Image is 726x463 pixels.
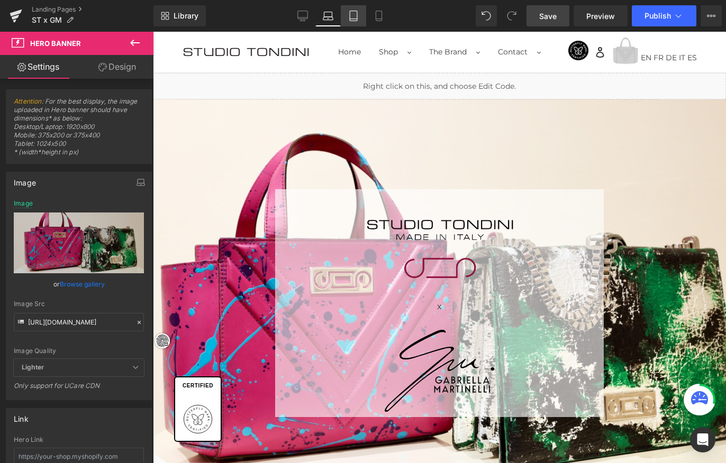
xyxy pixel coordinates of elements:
[526,21,532,31] a: IT
[26,369,63,406] img: Butterfly Mark Passport
[22,346,68,359] p: Certified
[645,12,671,20] span: Publish
[701,5,722,26] button: More
[271,14,319,26] a: The Brand
[14,97,144,163] span: : For the best display, the image uploaded in Hero banner should have dimensions* as below: Deskt...
[30,39,81,48] span: Hero Banner
[14,313,144,331] input: Link
[539,11,557,22] span: Save
[14,279,144,290] div: or
[345,15,375,25] span: Contact
[14,409,29,423] div: Link
[690,427,715,452] div: Open Intercom Messenger
[14,436,144,443] div: Hero Link
[185,15,208,25] span: Home
[60,275,105,293] a: Browse gallery
[14,97,42,105] a: Attention
[501,5,522,26] button: Redo
[534,21,544,31] a: ES
[180,13,213,27] a: Home
[174,11,198,21] span: Library
[79,55,156,79] a: Design
[290,5,315,26] a: Desktop
[22,363,44,371] b: Lighter
[488,21,498,31] a: EN
[476,5,497,26] button: Undo
[32,16,62,24] span: ST x GM
[14,347,144,355] div: Image Quality
[341,5,366,26] a: Tablet
[226,15,245,25] span: Shop
[513,21,524,31] a: DE
[586,11,615,22] span: Preview
[14,300,144,308] div: Image Src
[366,5,392,26] a: Mobile
[14,382,144,397] div: Only support for UCare CDN
[340,14,380,26] a: Contact
[14,172,36,187] div: Image
[29,14,158,26] img: Studio Tondini
[153,5,206,26] a: New Library
[221,14,250,26] a: Shop
[501,21,511,31] a: FR
[632,5,696,26] button: Publish
[315,5,341,26] a: Laptop
[334,13,393,27] button: Contact
[276,15,314,25] span: The Brand
[32,5,153,14] a: Landing Pages
[215,13,264,27] button: Shop
[266,13,332,27] button: The Brand
[14,200,33,207] div: Image
[574,5,628,26] a: Preview
[130,260,443,298] div: x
